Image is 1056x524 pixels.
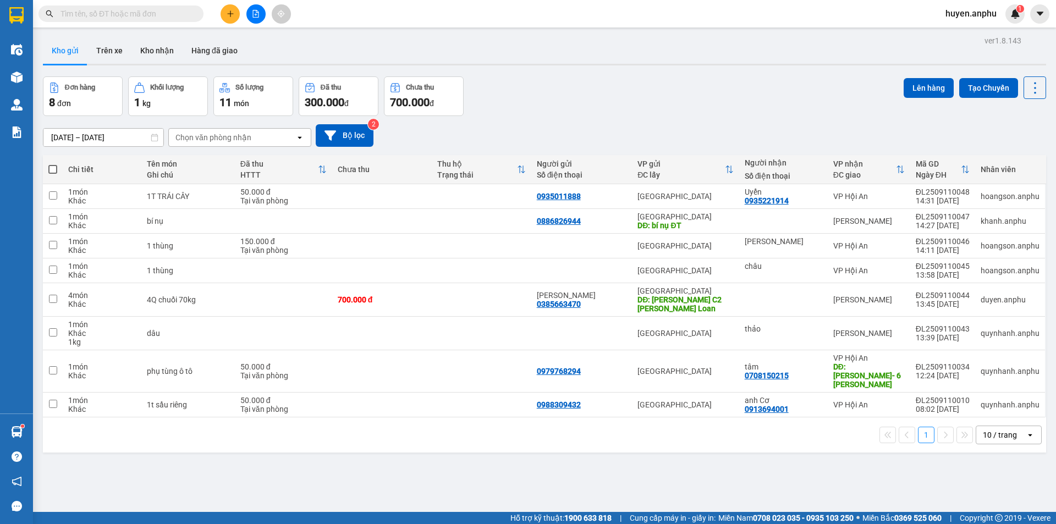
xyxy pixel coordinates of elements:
div: 0979768294 [537,367,581,376]
button: caret-down [1030,4,1049,24]
div: 1 thùng [147,241,229,250]
div: 1T TRÁI CÂY [147,192,229,201]
span: message [12,501,22,511]
div: VP Hội An [833,241,905,250]
div: thảo [745,324,822,333]
div: Uyển [745,187,822,196]
div: 1 món [68,237,136,246]
button: aim [272,4,291,24]
div: [GEOGRAPHIC_DATA] [637,329,733,338]
div: Đã thu [240,159,318,168]
div: Thu hộ [437,159,517,168]
div: Chưa thu [338,165,426,174]
img: warehouse-icon [11,426,23,438]
div: 50.000 đ [240,396,327,405]
img: warehouse-icon [11,44,23,56]
div: phụ tùng ô tô [147,367,229,376]
div: Tại văn phòng [240,371,327,380]
div: 14:27 [DATE] [916,221,970,230]
span: caret-down [1035,9,1045,19]
div: 1 kg [68,338,136,346]
div: ĐC lấy [637,170,724,179]
div: HTTT [240,170,318,179]
div: 0935221914 [745,196,789,205]
div: duyen.anphu [981,295,1039,304]
div: ĐL2509110010 [916,396,970,405]
span: kg [142,99,151,108]
div: chị Anh [745,237,822,246]
div: [GEOGRAPHIC_DATA] [637,400,733,409]
div: dâu [147,329,229,338]
div: 0886826944 [537,217,581,225]
span: notification [12,476,22,487]
div: ĐC giao [833,170,896,179]
div: Đã thu [321,84,341,91]
div: Khác [68,246,136,255]
button: Lên hàng [904,78,954,98]
button: Khối lượng1kg [128,76,208,116]
div: ĐL2509110044 [916,291,970,300]
span: Miền Nam [718,512,854,524]
span: 8 [49,96,55,109]
span: 700.000 [390,96,430,109]
span: đơn [57,99,71,108]
div: 700.000 đ [338,295,426,304]
div: [PERSON_NAME] [833,329,905,338]
div: Số điện thoại [537,170,627,179]
strong: 0708 023 035 - 0935 103 250 [753,514,854,522]
button: Kho nhận [131,37,183,64]
span: question-circle [12,451,22,462]
div: Người nhận [745,158,822,167]
button: Đơn hàng8đơn [43,76,123,116]
div: 10 / trang [983,429,1017,440]
div: 4Q chuối 70kg [147,295,229,304]
div: Mã GD [916,159,961,168]
div: ĐL2509110048 [916,187,970,196]
div: quynhanh.anphu [981,400,1039,409]
span: 300.000 [305,96,344,109]
sup: 1 [1016,5,1024,13]
span: huyen.anphu [937,7,1005,20]
div: VP gửi [637,159,724,168]
button: Chưa thu700.000đ [384,76,464,116]
span: | [620,512,621,524]
div: Số điện thoại [745,172,822,180]
div: quynhanh.anphu [981,329,1039,338]
div: Khác [68,221,136,230]
div: 4 món [68,291,136,300]
div: Khác [68,271,136,279]
img: icon-new-feature [1010,9,1020,19]
span: món [234,99,249,108]
span: aim [277,10,285,18]
div: 1 món [68,262,136,271]
button: Bộ lọc [316,124,373,147]
div: Khác [68,329,136,338]
div: 13:39 [DATE] [916,333,970,342]
div: [GEOGRAPHIC_DATA] [637,266,733,275]
th: Toggle SortBy [632,155,739,184]
span: search [46,10,53,18]
div: ĐL2509110034 [916,362,970,371]
span: đ [344,99,349,108]
div: 50.000 đ [240,362,327,371]
div: VP Hội An [833,192,905,201]
div: 14:11 [DATE] [916,246,970,255]
div: [GEOGRAPHIC_DATA] [637,367,733,376]
div: ver 1.8.143 [985,35,1021,47]
div: 1 món [68,396,136,405]
span: Hỗ trợ kỹ thuật: [510,512,612,524]
div: ĐL2509110046 [916,237,970,246]
div: hoangson.anphu [981,266,1039,275]
div: 0988309432 [537,400,581,409]
div: 13:58 [DATE] [916,271,970,279]
div: Khác [68,196,136,205]
div: 13:45 [DATE] [916,300,970,308]
div: DĐ: trường C2 Ninh Loan [637,295,733,313]
button: plus [221,4,240,24]
div: 0708150215 [745,371,789,380]
div: Tại văn phòng [240,405,327,413]
div: Tại văn phòng [240,196,327,205]
button: Hàng đã giao [183,37,246,64]
div: Khác [68,371,136,380]
img: logo-vxr [9,7,24,24]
